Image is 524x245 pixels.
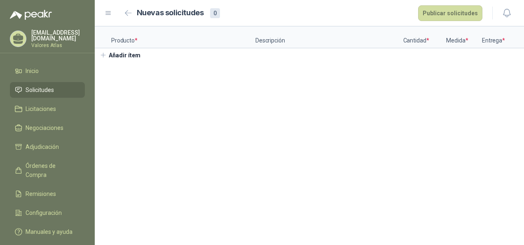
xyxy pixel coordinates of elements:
[255,26,400,48] p: Descripción
[26,66,39,75] span: Inicio
[10,186,85,202] a: Remisiones
[400,26,433,48] p: Cantidad
[26,142,59,151] span: Adjudicación
[26,227,73,236] span: Manuales y ayuda
[26,208,62,217] span: Configuración
[10,120,85,136] a: Negociaciones
[10,158,85,183] a: Órdenes de Compra
[10,82,85,98] a: Solicitudes
[137,7,204,19] h2: Nuevas solicitudes
[26,161,77,179] span: Órdenes de Compra
[418,5,482,21] button: Publicar solicitudes
[10,63,85,79] a: Inicio
[26,189,56,198] span: Remisiones
[210,8,220,18] div: 0
[95,48,145,62] button: Añadir ítem
[31,30,85,41] p: [EMAIL_ADDRESS][DOMAIN_NAME]
[10,139,85,155] a: Adjudicación
[111,26,255,48] p: Producto
[26,123,63,132] span: Negociaciones
[433,26,482,48] p: Medida
[10,10,52,20] img: Logo peakr
[10,224,85,240] a: Manuales y ayuda
[10,205,85,221] a: Configuración
[10,101,85,117] a: Licitaciones
[26,104,56,113] span: Licitaciones
[31,43,85,48] p: Valores Atlas
[26,85,54,94] span: Solicitudes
